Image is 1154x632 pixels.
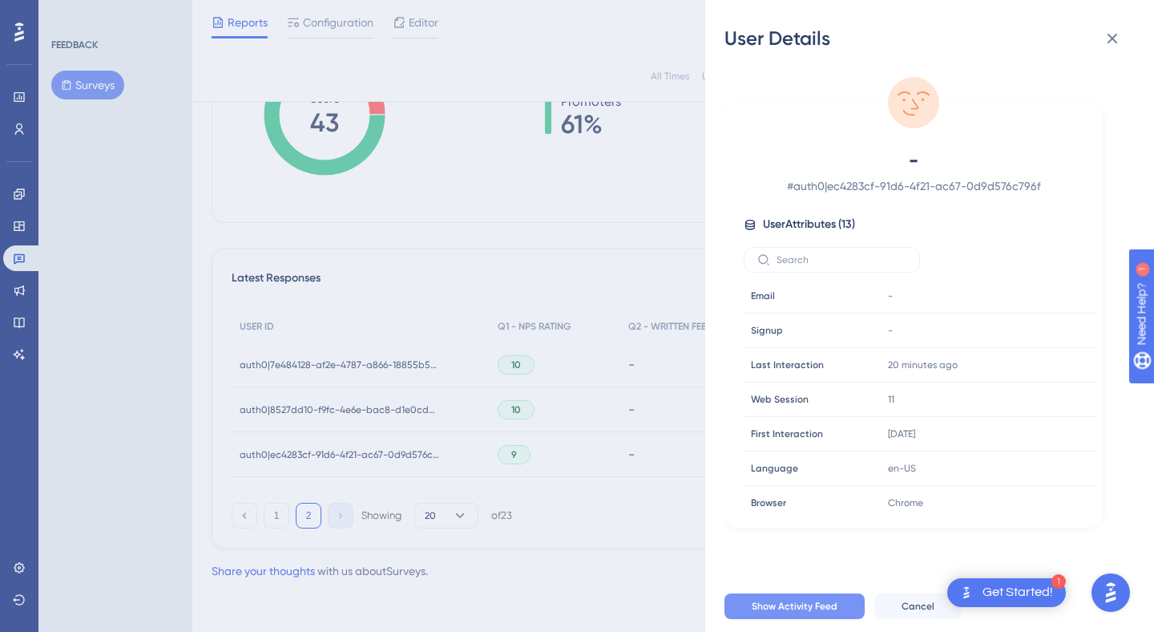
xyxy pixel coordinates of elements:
div: Open Get Started! checklist, remaining modules: 1 [947,578,1066,607]
span: - [888,290,893,302]
span: en-US [888,462,916,475]
span: 11 [888,393,894,406]
span: Browser [751,496,786,509]
div: 1 [111,8,116,21]
span: User Attributes ( 13 ) [763,215,855,234]
span: Show Activity Feed [752,600,837,613]
span: - [888,324,893,337]
span: Email [751,290,775,302]
iframe: UserGuiding AI Assistant Launcher [1087,569,1135,617]
span: Last Interaction [751,359,824,371]
time: 20 minutes ago [888,359,958,371]
time: [DATE] [888,428,915,440]
input: Search [777,254,906,265]
span: First Interaction [751,427,823,440]
span: Web Session [751,393,809,406]
img: launcher-image-alternative-text [957,583,976,602]
span: Language [751,462,798,475]
div: User Details [724,26,1135,51]
span: Signup [751,324,783,337]
span: - [773,148,1055,173]
span: Chrome [888,496,923,509]
div: 1 [1051,574,1066,589]
span: Cancel [902,600,934,613]
button: Show Activity Feed [724,594,865,619]
div: Get Started! [983,584,1053,602]
span: Need Help? [38,4,100,23]
span: # auth0|ec4283cf-91d6-4f21-ac67-0d9d576c796f [773,176,1055,196]
button: Cancel [874,594,962,619]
